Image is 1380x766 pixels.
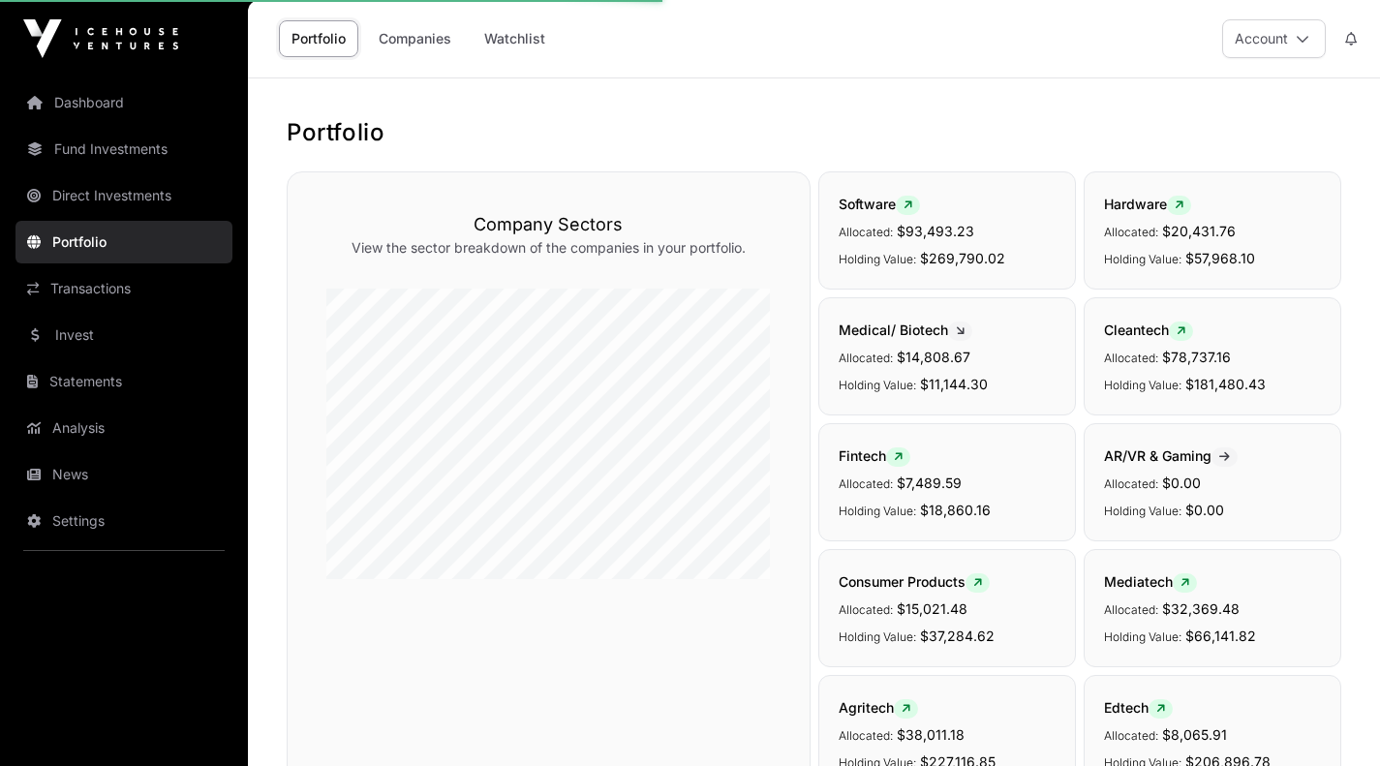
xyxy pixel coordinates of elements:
[15,360,232,403] a: Statements
[287,117,1341,148] h1: Portfolio
[1104,504,1181,518] span: Holding Value:
[1104,322,1193,338] span: Cleantech
[839,573,990,590] span: Consumer Products
[1283,673,1380,766] iframe: Chat Widget
[1104,699,1173,716] span: Edtech
[472,20,558,57] a: Watchlist
[15,314,232,356] a: Invest
[15,453,232,496] a: News
[1104,351,1158,365] span: Allocated:
[839,252,916,266] span: Holding Value:
[839,322,972,338] span: Medical/ Biotech
[839,699,918,716] span: Agritech
[1162,600,1240,617] span: $32,369.48
[15,407,232,449] a: Analysis
[1185,502,1224,518] span: $0.00
[1185,250,1255,266] span: $57,968.10
[897,475,962,491] span: $7,489.59
[1162,349,1231,365] span: $78,737.16
[920,628,995,644] span: $37,284.62
[23,19,178,58] img: Icehouse Ventures Logo
[839,351,893,365] span: Allocated:
[1104,728,1158,743] span: Allocated:
[920,376,988,392] span: $11,144.30
[279,20,358,57] a: Portfolio
[1104,629,1181,644] span: Holding Value:
[15,267,232,310] a: Transactions
[366,20,464,57] a: Companies
[1162,726,1227,743] span: $8,065.91
[1185,376,1266,392] span: $181,480.43
[1104,447,1238,464] span: AR/VR & Gaming
[1162,223,1236,239] span: $20,431.76
[1222,19,1326,58] button: Account
[897,600,967,617] span: $15,021.48
[326,238,771,258] p: View the sector breakdown of the companies in your portfolio.
[15,174,232,217] a: Direct Investments
[1104,225,1158,239] span: Allocated:
[897,223,974,239] span: $93,493.23
[1104,476,1158,491] span: Allocated:
[920,502,991,518] span: $18,860.16
[897,726,965,743] span: $38,011.18
[839,225,893,239] span: Allocated:
[839,602,893,617] span: Allocated:
[15,128,232,170] a: Fund Investments
[15,221,232,263] a: Portfolio
[839,476,893,491] span: Allocated:
[15,81,232,124] a: Dashboard
[920,250,1005,266] span: $269,790.02
[1162,475,1201,491] span: $0.00
[839,447,910,464] span: Fintech
[1104,378,1181,392] span: Holding Value:
[839,378,916,392] span: Holding Value:
[839,629,916,644] span: Holding Value:
[1104,196,1191,212] span: Hardware
[839,728,893,743] span: Allocated:
[15,500,232,542] a: Settings
[839,196,920,212] span: Software
[1104,252,1181,266] span: Holding Value:
[326,211,771,238] h3: Company Sectors
[839,504,916,518] span: Holding Value:
[1185,628,1256,644] span: $66,141.82
[1104,602,1158,617] span: Allocated:
[1104,573,1197,590] span: Mediatech
[897,349,970,365] span: $14,808.67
